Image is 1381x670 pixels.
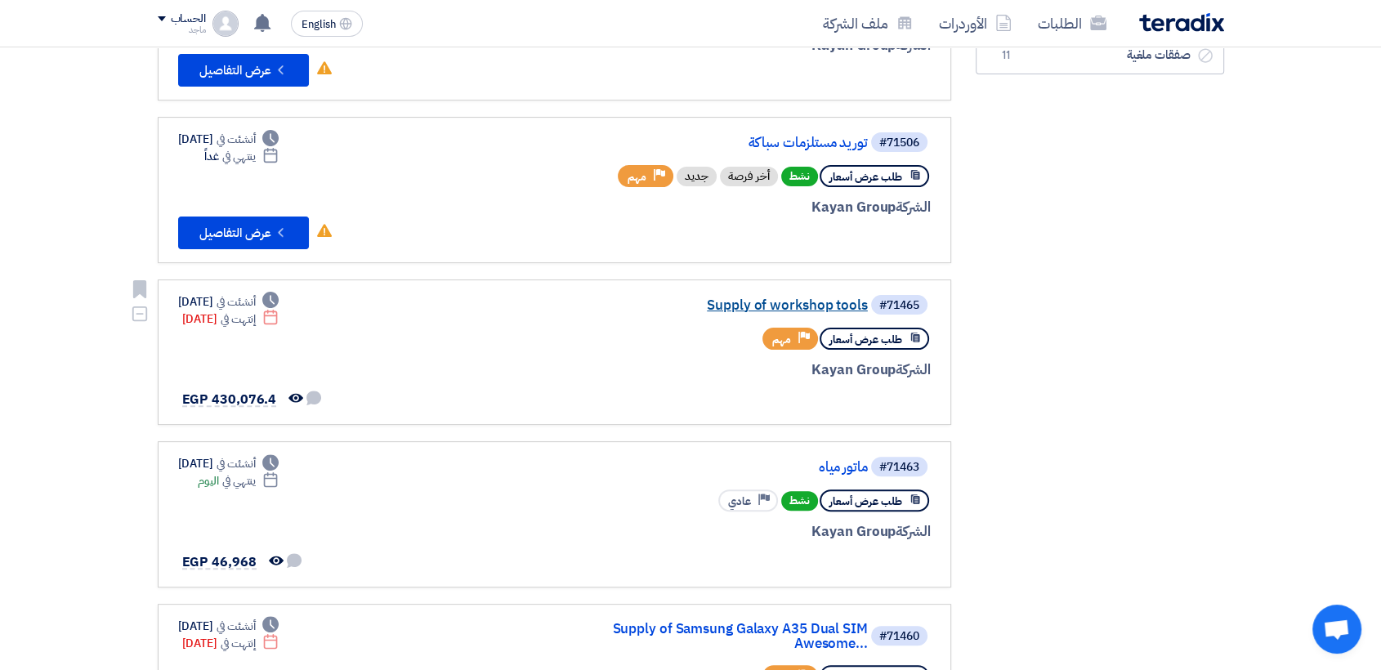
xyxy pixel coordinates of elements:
[541,136,868,150] a: توريد مستلزمات سباكة
[171,12,206,26] div: الحساب
[829,494,902,509] span: طلب عرض أسعار
[896,360,931,380] span: الشركة
[926,4,1025,42] a: الأوردرات
[182,390,277,409] span: EGP 430,076.4
[182,635,279,652] div: [DATE]
[781,491,818,511] span: نشط
[720,167,778,186] div: أخر فرصة
[217,293,256,310] span: أنشئت في
[178,455,279,472] div: [DATE]
[879,631,919,642] div: #71460
[217,455,256,472] span: أنشئت في
[221,635,256,652] span: إنتهت في
[221,310,256,328] span: إنتهت في
[896,197,931,217] span: الشركة
[158,25,206,34] div: ماجد
[182,552,257,572] span: EGP 46,968
[810,4,926,42] a: ملف الشركة
[541,460,868,475] a: ماتور مياه
[772,332,791,347] span: مهم
[222,472,256,489] span: ينتهي في
[217,131,256,148] span: أنشئت في
[182,310,279,328] div: [DATE]
[541,622,868,651] a: Supply of Samsung Galaxy A35 Dual SIM Awesome...
[1139,13,1224,32] img: Teradix logo
[178,293,279,310] div: [DATE]
[996,47,1016,64] span: 11
[198,472,279,489] div: اليوم
[879,462,919,473] div: #71463
[178,54,309,87] button: عرض التفاصيل
[781,167,818,186] span: نشط
[222,148,256,165] span: ينتهي في
[896,35,931,56] span: الشركة
[541,298,868,313] a: Supply of workshop tools
[538,521,931,543] div: Kayan Group
[178,131,279,148] div: [DATE]
[538,197,931,218] div: Kayan Group
[212,11,239,37] img: profile_test.png
[677,167,717,186] div: جديد
[1025,4,1120,42] a: الطلبات
[628,169,646,185] span: مهم
[302,19,336,30] span: English
[204,148,279,165] div: غداً
[1312,605,1361,654] div: Open chat
[178,217,309,249] button: عرض التفاصيل
[879,137,919,149] div: #71506
[178,618,279,635] div: [DATE]
[829,169,902,185] span: طلب عرض أسعار
[879,300,919,311] div: #71465
[728,494,751,509] span: عادي
[217,618,256,635] span: أنشئت في
[538,360,931,381] div: Kayan Group
[829,332,902,347] span: طلب عرض أسعار
[896,521,931,542] span: الشركة
[976,35,1224,75] a: صفقات ملغية11
[291,11,363,37] button: English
